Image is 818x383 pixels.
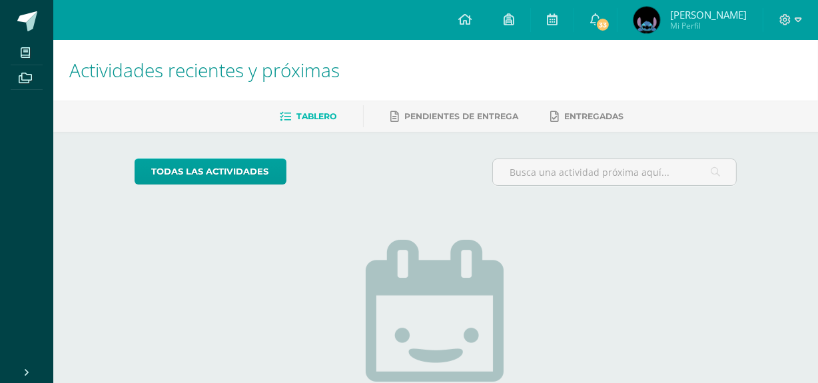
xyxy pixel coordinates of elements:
[135,159,286,185] a: todas las Actividades
[596,17,610,32] span: 33
[280,106,336,127] a: Tablero
[390,106,518,127] a: Pendientes de entrega
[670,8,747,21] span: [PERSON_NAME]
[69,57,340,83] span: Actividades recientes y próximas
[633,7,660,33] img: 565eb8fe141c821303dd76317c364fa8.png
[564,111,623,121] span: Entregadas
[296,111,336,121] span: Tablero
[550,106,623,127] a: Entregadas
[493,159,737,185] input: Busca una actividad próxima aquí...
[670,20,747,31] span: Mi Perfil
[404,111,518,121] span: Pendientes de entrega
